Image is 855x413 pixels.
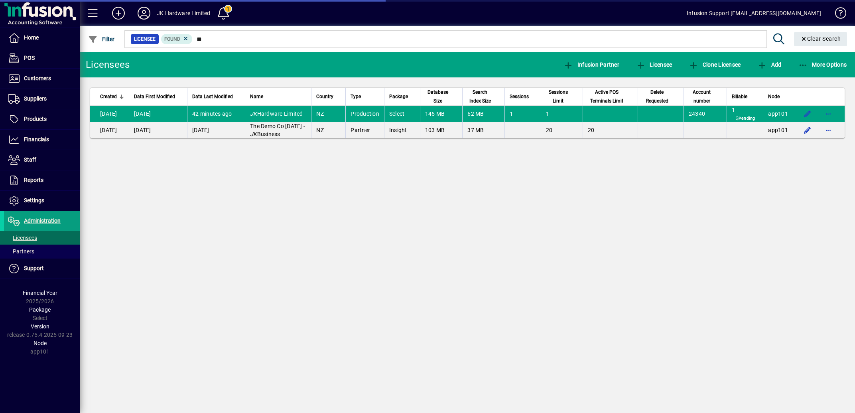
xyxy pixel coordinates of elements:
[24,34,39,41] span: Home
[100,92,124,101] div: Created
[33,340,47,346] span: Node
[4,150,80,170] a: Staff
[689,61,741,68] span: Clone Licensee
[768,92,780,101] span: Node
[546,88,578,105] div: Sessions Limit
[250,111,303,117] span: Hardware Limited
[800,36,841,42] span: Clear Search
[588,88,633,105] div: Active POS Terminals Limit
[384,106,420,122] td: Select
[546,88,571,105] span: Sessions Limit
[510,92,536,101] div: Sessions
[561,57,621,72] button: Infusion Partner
[425,88,450,105] span: Database Size
[129,122,187,138] td: [DATE]
[187,106,245,122] td: 42 minutes ago
[563,61,619,68] span: Infusion Partner
[384,122,420,138] td: Insight
[86,58,130,71] div: Licensees
[192,92,240,101] div: Data Last Modified
[541,106,583,122] td: 1
[134,35,156,43] span: Licensee
[24,55,35,61] span: POS
[757,61,781,68] span: Add
[345,122,384,138] td: Partner
[794,32,847,46] button: Clear
[187,122,245,138] td: [DATE]
[4,130,80,150] a: Financials
[192,92,233,101] span: Data Last Modified
[687,57,743,72] button: Clone Licensee
[250,131,257,137] em: JK
[462,106,504,122] td: 62 MB
[86,32,117,46] button: Filter
[164,36,180,42] span: Found
[351,92,379,101] div: Type
[504,106,541,122] td: 1
[161,34,193,44] mat-chip: Found Status: Found
[768,127,788,133] span: app101.prod.infusionbusinesssoftware.com
[316,92,341,101] div: Country
[106,6,131,20] button: Add
[88,36,115,42] span: Filter
[250,92,263,101] span: Name
[768,111,788,117] span: app101.prod.infusionbusinesssoftware.com
[316,92,333,101] span: Country
[90,122,129,138] td: [DATE]
[24,116,47,122] span: Products
[734,115,756,122] span: Pending
[420,106,462,122] td: 145 MB
[389,92,415,101] div: Package
[24,75,51,81] span: Customers
[727,106,763,122] td: 1
[643,88,672,105] span: Delete Requested
[250,92,306,101] div: Name
[4,69,80,89] a: Customers
[29,306,51,313] span: Package
[684,106,727,122] td: 24340
[755,57,783,72] button: Add
[4,28,80,48] a: Home
[4,109,80,129] a: Products
[4,170,80,190] a: Reports
[768,92,788,101] div: Node
[345,106,384,122] td: Production
[250,111,257,117] em: JK
[583,122,638,138] td: 20
[732,92,747,101] span: Billable
[801,107,814,120] button: Edit
[24,136,49,142] span: Financials
[4,191,80,211] a: Settings
[4,259,80,279] a: Support
[131,6,157,20] button: Profile
[510,92,529,101] span: Sessions
[4,48,80,68] a: POS
[24,217,61,224] span: Administration
[8,248,34,255] span: Partners
[634,57,674,72] button: Licensee
[687,7,821,20] div: Infusion Support [EMAIL_ADDRESS][DOMAIN_NAME]
[157,7,210,20] div: JK Hardware Limited
[24,156,36,163] span: Staff
[311,122,345,138] td: NZ
[4,245,80,258] a: Partners
[829,2,845,28] a: Knowledge Base
[425,88,457,105] div: Database Size
[24,265,44,271] span: Support
[134,92,175,101] span: Data First Modified
[822,124,835,136] button: More options
[588,88,626,105] span: Active POS Terminals Limit
[24,177,43,183] span: Reports
[541,122,583,138] td: 20
[689,88,722,105] div: Account number
[129,106,187,122] td: [DATE]
[467,88,500,105] div: Search Index Size
[311,106,345,122] td: NZ
[796,57,849,72] button: More Options
[4,89,80,109] a: Suppliers
[389,92,408,101] span: Package
[462,122,504,138] td: 37 MB
[822,107,835,120] button: More options
[4,231,80,245] a: Licensees
[23,290,57,296] span: Financial Year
